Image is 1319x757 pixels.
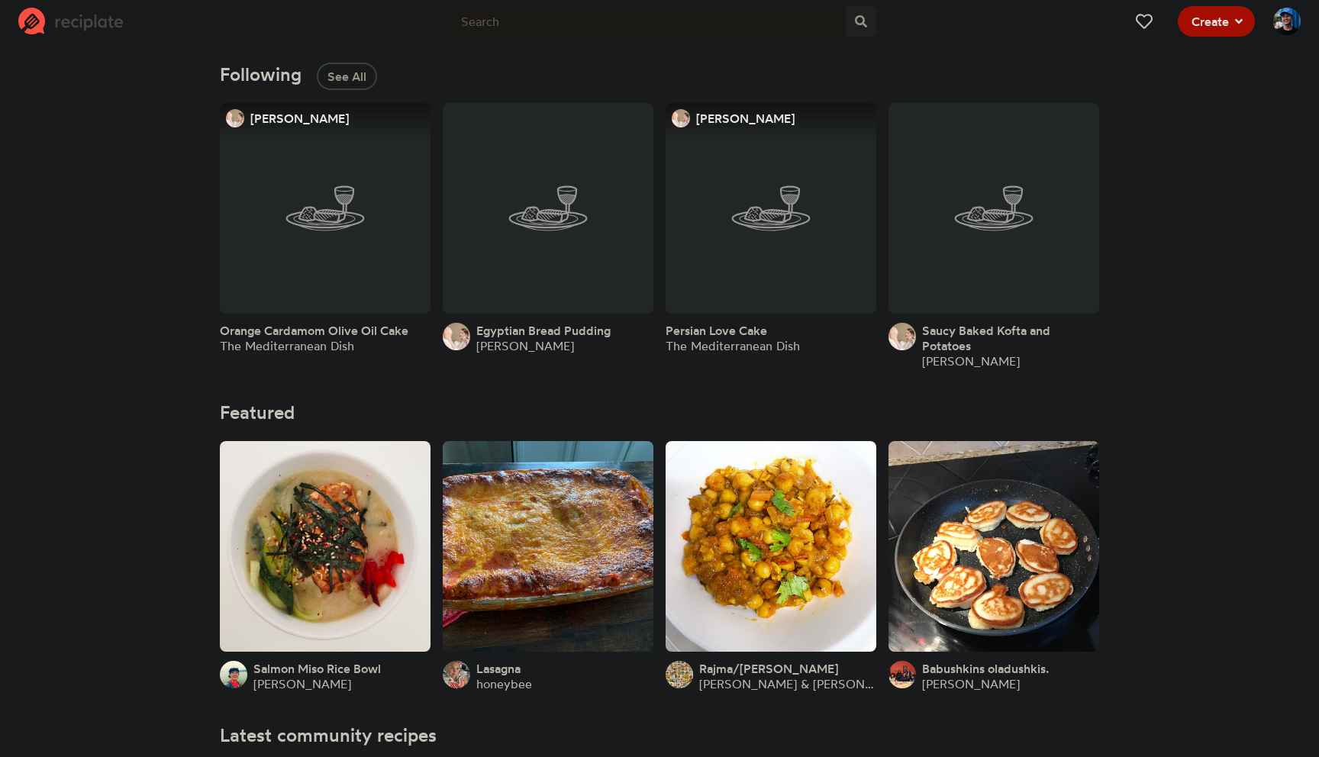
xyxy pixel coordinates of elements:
h4: Latest community recipes [220,725,1099,746]
img: Reciplate [18,8,124,35]
a: Lasagna [476,661,521,676]
a: [PERSON_NAME] [253,676,351,691]
a: [PERSON_NAME] [476,338,574,353]
a: [PERSON_NAME] [922,353,1020,369]
div: The Mediterranean Dish [666,338,800,353]
span: Create [1192,12,1229,31]
a: Rajma/[PERSON_NAME] [699,661,838,676]
a: [PERSON_NAME] [922,676,1020,691]
img: User's avatar [220,661,247,688]
img: User's avatar [1273,8,1301,35]
img: User's avatar [443,661,470,688]
div: The Mediterranean Dish [220,338,408,353]
span: Saucy Baked Kofta and Potatoes [922,323,1050,353]
img: User's avatar [888,323,916,350]
img: User's avatar [666,661,693,688]
a: Saucy Baked Kofta and Potatoes [922,323,1099,353]
a: Orange Cardamom Olive Oil Cake [220,323,408,338]
span: Following [220,64,302,85]
a: Persian Love Cake [666,323,767,338]
button: See All [317,63,377,90]
a: Egyptian Bread Pudding [476,323,611,338]
h4: Featured [220,402,1099,423]
img: User's avatar [443,323,470,350]
a: [PERSON_NAME] & [PERSON_NAME] [699,676,876,691]
img: User's avatar [888,661,916,688]
a: Salmon Miso Rice Bowl [253,661,381,676]
a: Babushkins oladushkis. [922,661,1049,676]
input: Search [452,6,846,37]
a: honeybee [476,676,532,691]
button: Create [1178,6,1255,37]
a: See All [302,66,377,81]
